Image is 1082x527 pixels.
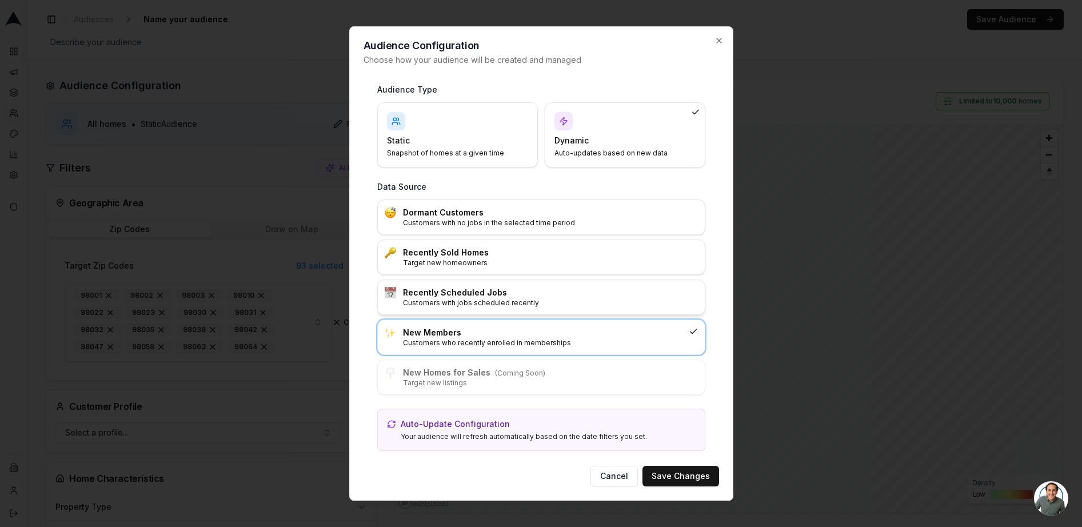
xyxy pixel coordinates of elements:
[642,466,719,486] button: Save Changes
[377,320,705,355] div: ✨New MembersCustomers who recently enrolled in memberships
[377,84,705,95] h3: Audience Type
[403,327,684,338] h3: New Members
[377,280,705,315] div: :calendar:Recently Scheduled JobsCustomers with jobs scheduled recently
[403,298,698,308] p: Customers with jobs scheduled recently
[403,378,698,388] p: Target new listings
[385,367,396,378] img: :placard:
[377,360,705,395] div: :placard:New Homes for Sales(Coming Soon)Target new listings
[364,54,719,66] p: Choose how your audience will be created and managed
[403,218,698,227] p: Customers with no jobs in the selected time period
[403,207,698,218] h3: Dormant Customers
[385,327,396,338] img: ✨
[377,239,705,275] div: :key:Recently Sold HomesTarget new homeowners
[377,199,705,235] div: :sleeping:Dormant CustomersCustomers with no jobs in the selected time period
[385,287,396,298] img: :calendar:
[403,247,698,258] h3: Recently Sold Homes
[403,338,684,348] p: Customers who recently enrolled in memberships
[545,102,705,167] div: DynamicAuto-updates based on new data
[590,466,638,486] button: Cancel
[385,207,396,218] img: :sleeping:
[401,432,696,441] p: Your audience will refresh automatically based on the date filters you set.
[385,247,396,258] img: :key:
[403,367,698,378] h3: New Homes for Sales
[403,258,698,268] p: Target new homeowners
[554,135,682,146] h4: Dynamic
[401,418,510,430] p: Auto-Update Configuration
[387,149,514,158] p: Snapshot of homes at a given time
[364,41,719,51] h2: Audience Configuration
[377,181,705,193] h3: Data Source
[387,135,514,146] h4: Static
[554,149,682,158] p: Auto-updates based on new data
[495,369,545,377] span: (Coming Soon)
[377,102,538,167] div: StaticSnapshot of homes at a given time
[403,287,698,298] h3: Recently Scheduled Jobs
